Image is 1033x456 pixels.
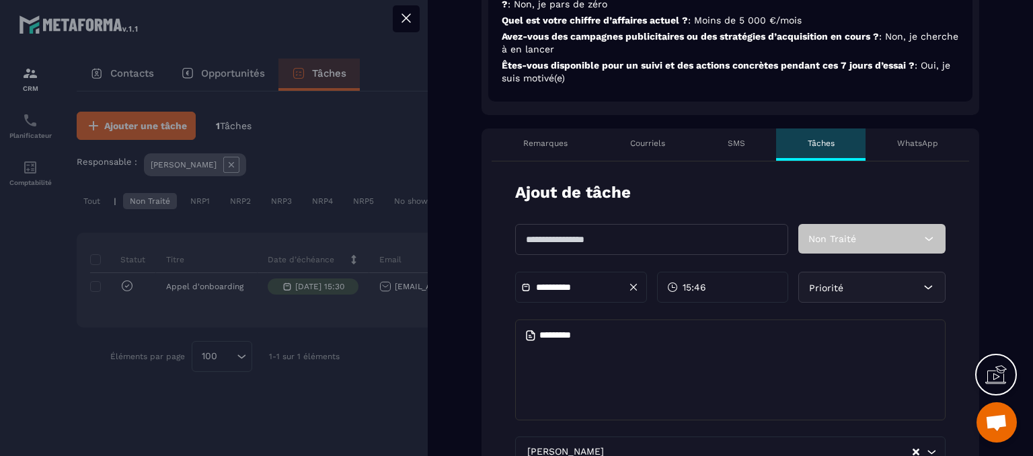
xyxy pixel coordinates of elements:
p: Ajout de tâche [515,182,631,204]
p: WhatsApp [897,138,938,149]
p: Remarques [523,138,568,149]
p: Tâches [808,138,835,149]
p: SMS [728,138,745,149]
span: 15:46 [683,280,706,294]
span: : Moins de 5 000 €/mois [688,15,802,26]
p: Avez-vous des campagnes publicitaires ou des stratégies d’acquisition en cours ? [502,30,959,56]
span: Non Traité [808,233,856,244]
div: Ouvrir le chat [977,402,1017,443]
p: Courriels [630,138,665,149]
p: Êtes-vous disponible pour un suivi et des actions concrètes pendant ces 7 jours d’essai ? [502,59,959,85]
p: Quel est votre chiffre d’affaires actuel ? [502,14,959,27]
span: Priorité [809,282,843,293]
